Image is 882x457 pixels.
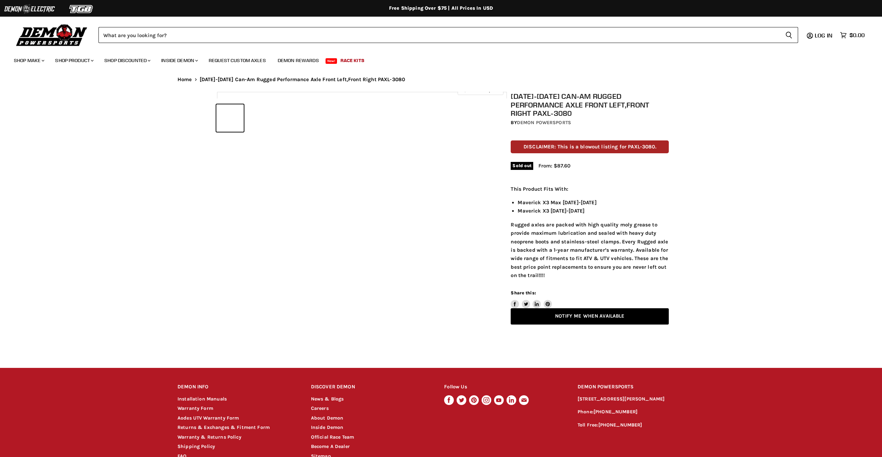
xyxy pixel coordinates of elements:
a: News & Blogs [311,396,344,402]
h2: Follow Us [444,379,564,395]
p: Phone: [578,408,704,416]
a: Aodes UTV Warranty Form [178,415,239,421]
span: [DATE]-[DATE] Can-Am Rugged Performance Axle Front Left,Front Right PAXL-3080 [200,77,405,83]
a: Request Custom Axles [204,53,271,68]
div: Rugged axles are packed with high quality moly grease to provide maximum lubrication and sealed w... [511,185,669,280]
aside: Share this: [511,290,552,308]
p: Toll Free: [578,421,704,429]
a: Log in [812,32,837,38]
span: Sold out [511,162,533,170]
ul: Main menu [9,51,863,68]
a: Official Race Team [311,434,354,440]
a: Inside Demon [311,424,344,430]
a: Race Kits [335,53,370,68]
a: Careers [311,405,329,411]
span: Share this: [511,290,536,295]
span: New! [326,58,337,64]
h1: [DATE]-[DATE] Can-Am Rugged Performance Axle Front Left,Front Right PAXL-3080 [511,92,669,118]
a: Home [178,77,192,83]
span: Log in [815,32,832,39]
img: TGB Logo 2 [55,2,107,16]
p: [STREET_ADDRESS][PERSON_NAME] [578,395,704,403]
img: Demon Powersports [14,23,90,47]
a: Demon Powersports [517,120,571,126]
a: Shipping Policy [178,443,215,449]
button: 2019-2023 Can-Am Rugged Performance Axle Front Left,Front Right PAXL-3080 thumbnail [216,104,244,132]
input: Search [98,27,780,43]
li: Maverick X3 [DATE]-[DATE] [518,207,669,215]
a: Shop Product [50,53,98,68]
a: [PHONE_NUMBER] [598,422,642,428]
a: [PHONE_NUMBER] [594,409,638,415]
div: Free Shipping Over $75 | All Prices In USD [164,5,718,11]
a: Become A Dealer [311,443,350,449]
a: Returns & Exchanges & Fitment Form [178,424,270,430]
a: $0.00 [837,30,868,40]
button: Search [780,27,798,43]
a: Inside Demon [156,53,202,68]
span: Click to expand [461,87,500,93]
img: Demon Electric Logo 2 [3,2,55,16]
a: Installation Manuals [178,396,227,402]
span: From: $87.60 [538,163,570,169]
h2: DEMON POWERSPORTS [578,379,704,395]
a: Demon Rewards [273,53,324,68]
a: Warranty Form [178,405,213,411]
a: About Demon [311,415,344,421]
h2: DISCOVER DEMON [311,379,431,395]
a: Warranty & Returns Policy [178,434,241,440]
a: Notify Me When Available [511,308,669,325]
li: Maverick X3 Max [DATE]-[DATE] [518,198,669,207]
a: Shop Make [9,53,49,68]
h2: DEMON INFO [178,379,298,395]
p: DISCLAIMER: This is a blowout listing for PAXL-3080. [511,140,669,153]
nav: Breadcrumbs [164,77,718,83]
a: Shop Discounted [99,53,155,68]
span: $0.00 [849,32,865,38]
form: Product [98,27,798,43]
div: by [511,119,669,127]
p: This Product Fits With: [511,185,669,193]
